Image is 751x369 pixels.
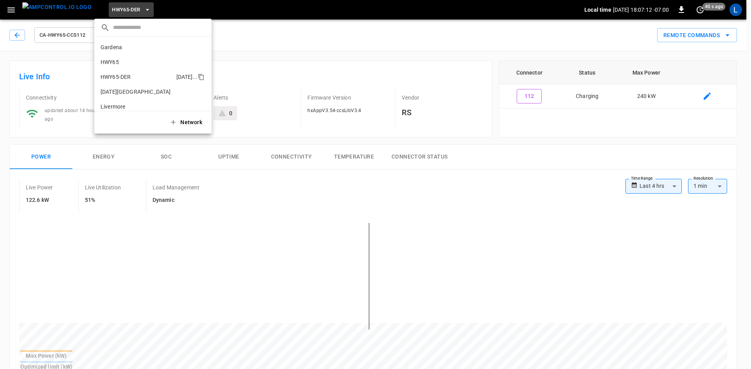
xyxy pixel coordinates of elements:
[101,103,178,111] p: Livermore
[197,72,206,82] div: copy
[101,43,177,51] p: Gardena
[101,58,178,66] p: HWY65
[165,114,208,130] button: Network
[101,88,178,96] p: [DATE][GEOGRAPHIC_DATA]
[101,73,173,81] p: HWY65-DER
